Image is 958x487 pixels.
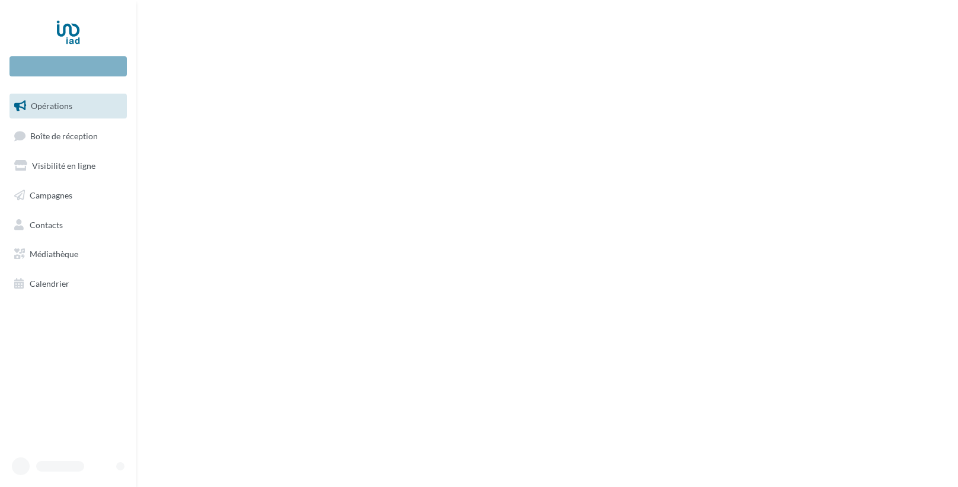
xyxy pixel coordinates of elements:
span: Médiathèque [30,249,78,259]
a: Médiathèque [7,242,129,267]
div: Nouvelle campagne [9,56,127,76]
span: Contacts [30,219,63,229]
a: Contacts [7,213,129,238]
a: Opérations [7,94,129,118]
span: Opérations [31,101,72,111]
a: Calendrier [7,271,129,296]
span: Visibilité en ligne [32,161,95,171]
span: Calendrier [30,278,69,289]
a: Boîte de réception [7,123,129,149]
span: Boîte de réception [30,130,98,140]
span: Campagnes [30,190,72,200]
a: Visibilité en ligne [7,153,129,178]
a: Campagnes [7,183,129,208]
